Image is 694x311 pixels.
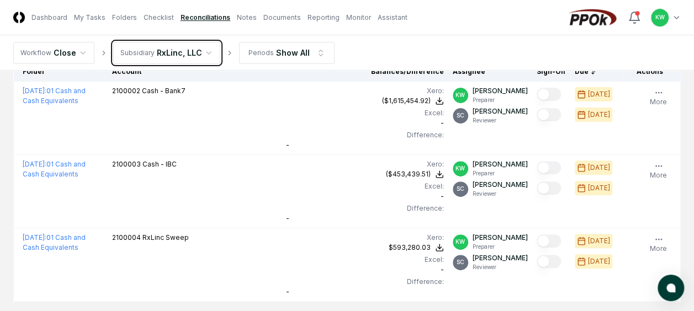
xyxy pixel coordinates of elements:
[23,233,46,242] span: [DATE] :
[537,234,561,248] button: Mark complete
[286,277,443,287] div: Difference:
[588,163,610,173] div: [DATE]
[537,181,561,195] button: Mark complete
[650,8,670,28] button: KW
[537,88,561,101] button: Mark complete
[588,256,610,266] div: [DATE]
[286,203,443,213] div: Difference:
[389,243,444,253] button: $593,280.03
[386,169,444,179] button: ($453,439.51)
[473,190,528,198] p: Reviewer
[20,48,51,58] div: Workflow
[588,110,610,120] div: [DATE]
[14,62,108,82] th: Folder
[378,13,407,23] a: Assistant
[13,42,335,64] nav: breadcrumb
[457,258,464,266] span: SC
[473,180,528,190] p: [PERSON_NAME]
[74,13,105,23] a: My Tasks
[473,233,528,243] p: [PERSON_NAME]
[382,96,444,106] button: ($1,615,454.92)
[537,108,561,121] button: Mark complete
[308,13,340,23] a: Reporting
[473,263,528,271] p: Reviewer
[23,87,86,105] a: [DATE]:01 Cash and Cash Equivalents
[655,13,665,22] span: KW
[566,9,619,26] img: PPOk logo
[286,255,443,275] div: -
[473,86,528,96] p: [PERSON_NAME]
[31,13,67,23] a: Dashboard
[286,140,443,150] div: -
[628,67,672,77] div: Actions
[23,233,86,251] a: [DATE]:01 Cash and Cash Equivalents
[112,67,278,77] div: Account
[286,233,443,243] div: Xero :
[142,160,177,168] span: Cash - IBC
[23,87,46,95] span: [DATE] :
[346,13,371,23] a: Monitor
[142,87,186,95] span: Cash - Bank7
[537,255,561,268] button: Mark complete
[286,181,443,191] div: Excel:
[286,255,443,265] div: Excel:
[386,169,431,179] div: ($453,439.51)
[282,62,448,82] th: Balances/Difference
[648,233,669,256] button: More
[286,86,443,96] div: Xero :
[588,236,610,246] div: [DATE]
[455,238,465,246] span: KW
[112,233,141,242] span: 2100004
[286,287,443,297] div: -
[142,233,189,242] span: RxLinc Sweep
[575,67,619,77] div: Due
[588,183,610,193] div: [DATE]
[239,42,335,64] button: PeriodsShow All
[473,116,528,125] p: Reviewer
[455,164,465,173] span: KW
[473,159,528,169] p: [PERSON_NAME]
[286,108,443,118] div: Excel:
[248,48,274,58] div: Periods
[648,86,669,109] button: More
[473,253,528,263] p: [PERSON_NAME]
[181,13,230,23] a: Reconciliations
[457,185,464,193] span: SC
[473,96,528,104] p: Preparer
[13,12,25,23] img: Logo
[144,13,174,23] a: Checklist
[473,169,528,178] p: Preparer
[473,106,528,116] p: [PERSON_NAME]
[112,160,141,168] span: 2100003
[112,87,140,95] span: 2100002
[23,160,46,168] span: [DATE] :
[448,62,532,82] th: Assignee
[532,62,570,82] th: Sign-Off
[286,181,443,201] div: -
[648,159,669,183] button: More
[263,13,301,23] a: Documents
[286,108,443,128] div: -
[389,243,431,253] div: $593,280.03
[120,48,155,58] div: Subsidiary
[23,160,86,178] a: [DATE]:01 Cash and Cash Equivalents
[455,91,465,99] span: KW
[588,89,610,99] div: [DATE]
[286,213,443,223] div: -
[457,111,464,120] span: SC
[658,275,684,301] button: atlas-launcher
[537,161,561,174] button: Mark complete
[286,159,443,169] div: Xero :
[473,243,528,251] p: Preparer
[276,47,310,58] div: Show All
[286,130,443,140] div: Difference:
[382,96,431,106] div: ($1,615,454.92)
[112,13,137,23] a: Folders
[237,13,257,23] a: Notes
